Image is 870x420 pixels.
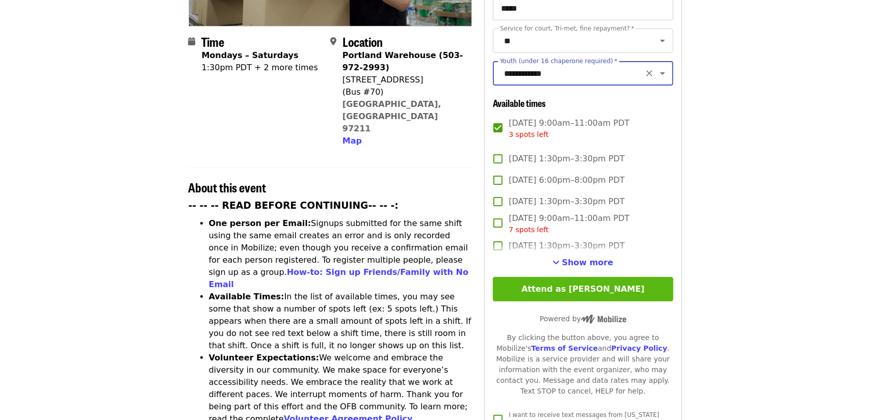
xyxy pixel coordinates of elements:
button: Open [655,66,670,80]
strong: Volunteer Expectations: [209,353,320,362]
span: About this event [189,178,267,196]
div: (Bus #70) [342,86,464,98]
img: Powered by Mobilize [581,315,626,324]
a: Privacy Policy [611,344,667,352]
span: [DATE] 1:30pm–3:30pm PDT [509,240,624,252]
span: [DATE] 9:00am–11:00am PDT [509,117,629,140]
button: See more timeslots [553,257,614,269]
a: How-to: Sign up Friends/Family with No Email [209,267,469,289]
button: Clear [642,66,656,80]
strong: Mondays – Saturdays [202,50,299,60]
span: Available times [493,96,546,109]
div: By clicking the button above, you agree to Mobilize's and . Mobilize is a service provider and wi... [493,332,673,397]
span: Time [202,33,225,50]
li: Signups submitted for the same shift using the same email creates an error and is only recorded o... [209,217,472,291]
i: calendar icon [189,37,196,46]
button: Open [655,34,670,48]
span: [DATE] 9:00am–11:00am PDT [509,212,629,235]
span: [DATE] 1:30pm–3:30pm PDT [509,195,624,208]
span: [DATE] 6:00pm–8:00pm PDT [509,174,624,186]
div: 1:30pm PDT + 2 more times [202,62,318,74]
span: Show more [562,258,614,267]
strong: -- -- -- READ BEFORE CONTINUING-- -- -: [189,200,399,211]
li: In the list of available times, you may see some that show a number of spots left (ex: 5 spots le... [209,291,472,352]
label: Service for court, Tri-met, fine repayment? [500,25,635,32]
span: Location [342,33,383,50]
span: [DATE] 1:30pm–3:30pm PDT [509,153,624,165]
a: [GEOGRAPHIC_DATA], [GEOGRAPHIC_DATA] 97211 [342,99,441,133]
strong: Available Times: [209,292,284,301]
span: 7 spots left [509,226,548,234]
a: Terms of Service [531,344,598,352]
span: 3 spots left [509,130,548,138]
i: map-marker-alt icon [330,37,336,46]
strong: Portland Warehouse (503-972-2993) [342,50,463,72]
div: [STREET_ADDRESS] [342,74,464,86]
span: Powered by [540,315,626,323]
button: Attend as [PERSON_NAME] [493,277,673,301]
span: Map [342,136,362,146]
strong: One person per Email: [209,218,311,228]
button: Map [342,135,362,147]
label: Youth (under 16 chaperone required) [500,58,617,64]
